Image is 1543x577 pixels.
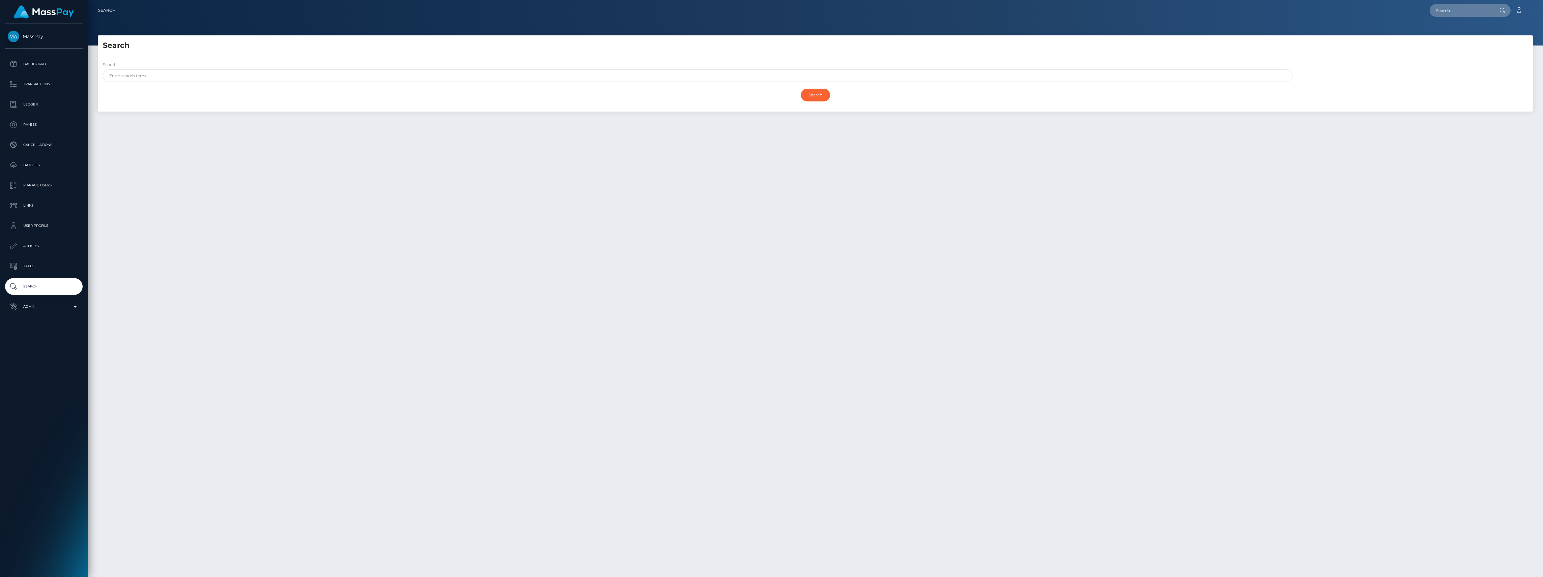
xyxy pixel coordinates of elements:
img: MassPay Logo [14,5,74,19]
a: User Profile [5,217,83,234]
p: Ledger [8,99,80,110]
p: Manage Users [8,180,80,190]
input: Search [801,89,830,101]
a: Ledger [5,96,83,113]
a: Admin [5,298,83,315]
a: Manage Users [5,177,83,194]
input: Search... [1430,4,1493,17]
p: Cancellations [8,140,80,150]
p: Taxes [8,261,80,271]
p: User Profile [8,221,80,231]
a: Taxes [5,258,83,275]
a: Links [5,197,83,214]
img: MassPay [8,31,19,42]
a: Cancellations [5,136,83,153]
a: API Keys [5,238,83,254]
p: API Keys [8,241,80,251]
span: MassPay [5,33,83,39]
a: Dashboard [5,56,83,72]
h5: Search [103,40,1528,51]
p: Search [8,281,80,292]
a: Batches [5,157,83,174]
p: Admin [8,302,80,312]
p: Transactions [8,79,80,89]
label: Search [103,62,117,68]
a: Search [98,3,116,18]
a: Transactions [5,76,83,93]
p: Batches [8,160,80,170]
a: Search [5,278,83,295]
input: Enter search term [103,69,1292,82]
p: Payees [8,120,80,130]
a: Payees [5,116,83,133]
p: Dashboard [8,59,80,69]
p: Links [8,201,80,211]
